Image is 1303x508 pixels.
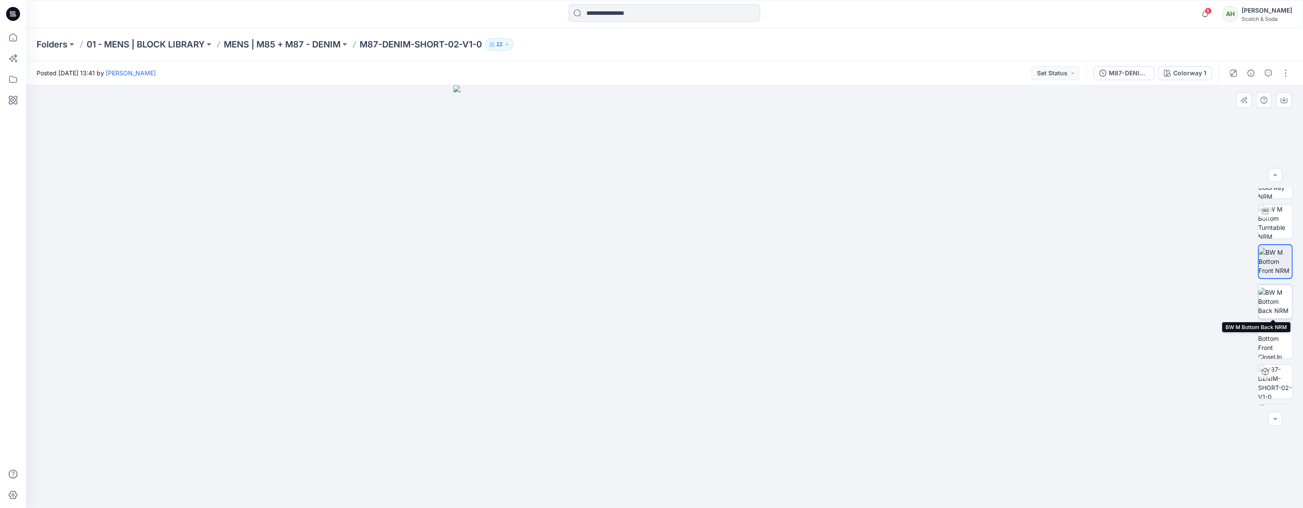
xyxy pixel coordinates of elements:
img: BW M Bottom Front NRM [1259,248,1292,275]
a: [PERSON_NAME] [106,69,156,77]
div: [PERSON_NAME] [1242,5,1292,16]
p: M87-DENIM-SHORT-02-V1-0 [360,38,482,50]
img: NEW MENS BTM SHORT FRONT NO AVATAR [1258,405,1292,439]
div: Colorway 1 [1173,68,1206,78]
button: Details [1244,66,1258,80]
img: M87-DENIM-SHORT-02-V1-0 Colorway 1 [1258,365,1292,399]
button: M87-DENIM-SHORT-02-V1-0 [1094,66,1155,80]
a: Folders [37,38,67,50]
a: MENS | M85 + M87 - DENIM [224,38,340,50]
div: AH [1222,6,1238,22]
button: Colorway 1 [1158,66,1212,80]
p: 22 [496,40,502,49]
img: BW M Bottom Front CloseUp NRM [1258,325,1292,359]
img: BW M Bottom Turntable NRM [1258,205,1292,239]
span: 8 [1205,7,1212,14]
span: Posted [DATE] 13:41 by [37,68,156,77]
div: M87-DENIM-SHORT-02-V1-0 [1109,68,1149,78]
div: Scotch & Soda [1242,16,1292,22]
img: BW M Bottom Back NRM [1258,288,1292,315]
img: eyJhbGciOiJIUzI1NiIsImtpZCI6IjAiLCJzbHQiOiJzZXMiLCJ0eXAiOiJKV1QifQ.eyJkYXRhIjp7InR5cGUiOiJzdG9yYW... [453,85,876,508]
a: 01 - MENS | BLOCK LIBRARY [87,38,205,50]
button: 22 [485,38,513,50]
